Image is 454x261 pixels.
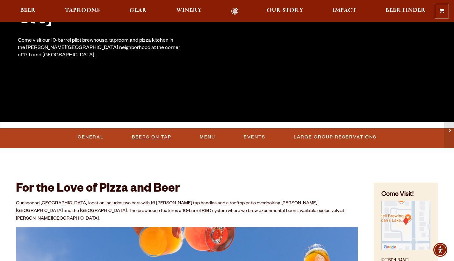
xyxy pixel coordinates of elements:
a: Events [241,130,268,145]
a: Gear [125,8,151,15]
a: Winery [172,8,206,15]
a: Beers On Tap [129,130,174,145]
div: Come visit our 10-barrel pilot brewhouse, taproom and pizza kitchen in the [PERSON_NAME][GEOGRAPH... [18,38,181,60]
a: Our Story [263,8,307,15]
a: Taprooms [61,8,104,15]
img: Small thumbnail of location on map [381,201,430,250]
a: Beer [16,8,40,15]
span: Winery [176,8,202,13]
a: Odell Home [223,8,247,15]
span: Impact [333,8,356,13]
a: Impact [328,8,360,15]
div: Accessibility Menu [433,243,447,257]
p: Our second [GEOGRAPHIC_DATA] location includes two bars with 16 [PERSON_NAME] tap handles and a r... [16,200,358,223]
a: Menu [197,130,218,145]
span: Gear [129,8,147,13]
span: Beer [20,8,36,13]
a: General [75,130,106,145]
span: Our Story [267,8,303,13]
h4: Come Visit! [381,190,430,200]
a: Find on Google Maps (opens in a new window) [381,247,430,252]
h2: For the Love of Pizza and Beer [16,183,358,197]
a: Large Group Reservations [291,130,379,145]
span: Beer Finder [386,8,426,13]
a: Beer Finder [381,8,430,15]
span: Taprooms [65,8,100,13]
